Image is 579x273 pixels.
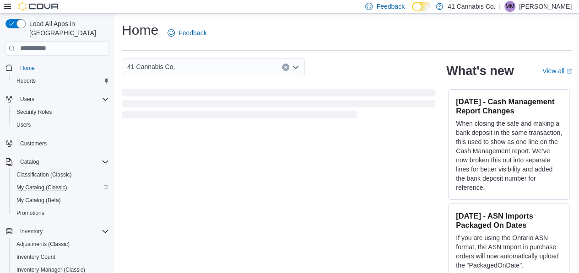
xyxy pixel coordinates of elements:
[9,106,113,118] button: Security Roles
[456,211,562,230] h3: [DATE] - ASN Imports Packaged On Dates
[566,69,572,74] svg: External link
[9,207,113,219] button: Promotions
[16,156,109,167] span: Catalog
[499,1,501,12] p: |
[376,2,404,11] span: Feedback
[20,158,39,166] span: Catalog
[164,24,210,42] a: Feedback
[448,1,495,12] p: 41 Cannabis Co.
[13,208,48,219] a: Promotions
[16,63,38,74] a: Home
[542,67,572,75] a: View allExternal link
[9,118,113,131] button: Users
[446,64,514,78] h2: What's new
[505,1,514,12] span: MM
[20,140,47,147] span: Customers
[9,194,113,207] button: My Catalog (Beta)
[16,108,52,116] span: Security Roles
[16,209,44,217] span: Promotions
[13,119,34,130] a: Users
[9,181,113,194] button: My Catalog (Classic)
[9,75,113,87] button: Reports
[13,182,109,193] span: My Catalog (Classic)
[13,75,109,86] span: Reports
[282,64,289,71] button: Clear input
[13,195,109,206] span: My Catalog (Beta)
[16,94,109,105] span: Users
[13,75,39,86] a: Reports
[13,119,109,130] span: Users
[26,19,109,37] span: Load All Apps in [GEOGRAPHIC_DATA]
[16,94,38,105] button: Users
[13,182,71,193] a: My Catalog (Classic)
[456,119,562,192] p: When closing the safe and making a bank deposit in the same transaction, this used to show as one...
[13,169,109,180] span: Classification (Classic)
[13,107,109,118] span: Security Roles
[13,208,109,219] span: Promotions
[13,252,59,262] a: Inventory Count
[456,97,562,115] h3: [DATE] - Cash Management Report Changes
[16,138,109,149] span: Customers
[20,64,35,72] span: Home
[16,62,109,74] span: Home
[13,252,109,262] span: Inventory Count
[2,225,113,238] button: Inventory
[179,28,206,37] span: Feedback
[16,121,31,128] span: Users
[13,239,73,250] a: Adjustments (Classic)
[13,239,109,250] span: Adjustments (Classic)
[16,241,70,248] span: Adjustments (Classic)
[292,64,299,71] button: Open list of options
[2,155,113,168] button: Catalog
[20,96,34,103] span: Users
[16,184,67,191] span: My Catalog (Classic)
[16,253,55,261] span: Inventory Count
[13,107,55,118] a: Security Roles
[9,168,113,181] button: Classification (Classic)
[16,197,61,204] span: My Catalog (Beta)
[9,251,113,263] button: Inventory Count
[16,226,109,237] span: Inventory
[9,238,113,251] button: Adjustments (Classic)
[2,61,113,75] button: Home
[127,61,175,72] span: 41 Cannabis Co.
[16,138,50,149] a: Customers
[13,169,76,180] a: Classification (Classic)
[122,21,158,39] h1: Home
[2,93,113,106] button: Users
[456,233,562,270] p: If you are using the Ontario ASN format, the ASN Import in purchase orders will now automatically...
[18,2,60,11] img: Cova
[519,1,572,12] p: [PERSON_NAME]
[16,156,43,167] button: Catalog
[2,137,113,150] button: Customers
[16,226,46,237] button: Inventory
[20,228,43,235] span: Inventory
[16,77,36,85] span: Reports
[13,195,65,206] a: My Catalog (Beta)
[412,2,431,11] input: Dark Mode
[16,171,72,178] span: Classification (Classic)
[504,1,515,12] div: Matt Morrisey
[122,91,435,120] span: Loading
